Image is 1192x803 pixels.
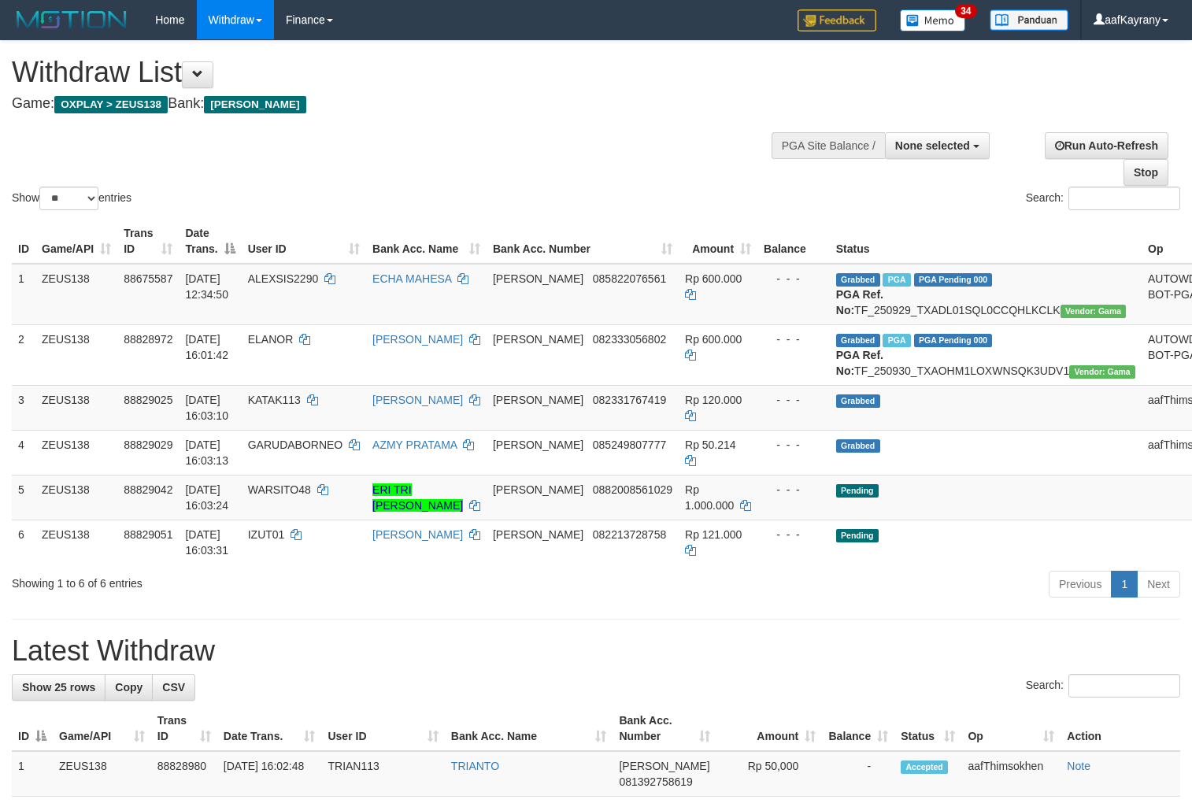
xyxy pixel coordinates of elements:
[836,334,880,347] span: Grabbed
[679,219,757,264] th: Amount: activate to sort column ascending
[185,528,228,557] span: [DATE] 16:03:31
[1069,365,1135,379] span: Vendor URL: https://trx31.1velocity.biz
[685,394,742,406] span: Rp 120.000
[836,394,880,408] span: Grabbed
[372,528,463,541] a: [PERSON_NAME]
[830,219,1142,264] th: Status
[321,706,444,751] th: User ID: activate to sort column ascending
[248,439,343,451] span: GARUDABORNEO
[372,333,463,346] a: [PERSON_NAME]
[764,392,824,408] div: - - -
[12,385,35,430] td: 3
[593,439,666,451] span: Copy 085249807777 to clipboard
[1061,706,1180,751] th: Action
[764,331,824,347] div: - - -
[685,528,742,541] span: Rp 121.000
[39,187,98,210] select: Showentries
[35,430,117,475] td: ZEUS138
[105,674,153,701] a: Copy
[493,272,583,285] span: [PERSON_NAME]
[124,483,172,496] span: 88829042
[12,635,1180,667] h1: Latest Withdraw
[593,394,666,406] span: Copy 082331767419 to clipboard
[35,385,117,430] td: ZEUS138
[716,751,822,797] td: Rp 50,000
[12,475,35,520] td: 5
[372,272,451,285] a: ECHA MAHESA
[248,394,301,406] span: KATAK113
[798,9,876,31] img: Feedback.jpg
[593,528,666,541] span: Copy 082213728758 to clipboard
[35,475,117,520] td: ZEUS138
[372,394,463,406] a: [PERSON_NAME]
[1026,674,1180,698] label: Search:
[124,528,172,541] span: 88829051
[35,264,117,325] td: ZEUS138
[12,674,106,701] a: Show 25 rows
[124,333,172,346] span: 88828972
[1124,159,1168,186] a: Stop
[54,96,168,113] span: OXPLAY > ZEUS138
[613,706,716,751] th: Bank Acc. Number: activate to sort column ascending
[451,760,499,772] a: TRIANTO
[217,751,322,797] td: [DATE] 16:02:48
[883,273,910,287] span: Marked by aafpengsreynich
[716,706,822,751] th: Amount: activate to sort column ascending
[961,706,1061,751] th: Op: activate to sort column ascending
[12,264,35,325] td: 1
[12,187,131,210] label: Show entries
[151,751,217,797] td: 88828980
[242,219,366,264] th: User ID: activate to sort column ascending
[895,139,970,152] span: None selected
[53,706,151,751] th: Game/API: activate to sort column ascending
[830,264,1142,325] td: TF_250929_TXADL01SQL0CCQHLKCLK
[185,483,228,512] span: [DATE] 16:03:24
[12,706,53,751] th: ID: activate to sort column descending
[685,483,734,512] span: Rp 1.000.000
[115,681,143,694] span: Copy
[1045,132,1168,159] a: Run Auto-Refresh
[248,333,294,346] span: ELANOR
[900,9,966,31] img: Button%20Memo.svg
[1111,571,1138,598] a: 1
[124,439,172,451] span: 88829029
[493,439,583,451] span: [PERSON_NAME]
[12,520,35,564] td: 6
[12,569,485,591] div: Showing 1 to 6 of 6 entries
[248,528,285,541] span: IZUT01
[772,132,885,159] div: PGA Site Balance /
[162,681,185,694] span: CSV
[124,394,172,406] span: 88829025
[53,751,151,797] td: ZEUS138
[836,484,879,498] span: Pending
[217,706,322,751] th: Date Trans.: activate to sort column ascending
[12,219,35,264] th: ID
[152,674,195,701] a: CSV
[117,219,179,264] th: Trans ID: activate to sort column ascending
[685,439,736,451] span: Rp 50.214
[764,482,824,498] div: - - -
[830,324,1142,385] td: TF_250930_TXAOHM1LOXWNSQK3UDV1
[179,219,241,264] th: Date Trans.: activate to sort column descending
[1137,571,1180,598] a: Next
[836,273,880,287] span: Grabbed
[12,430,35,475] td: 4
[12,8,131,31] img: MOTION_logo.png
[593,483,672,496] span: Copy 0882008561029 to clipboard
[372,439,457,451] a: AZMY PRATAMA
[35,324,117,385] td: ZEUS138
[961,751,1061,797] td: aafThimsokhen
[1061,305,1127,318] span: Vendor URL: https://trx31.1velocity.biz
[372,483,463,512] a: ERI TRI [PERSON_NAME]
[185,333,228,361] span: [DATE] 16:01:42
[836,349,883,377] b: PGA Ref. No:
[822,706,894,751] th: Balance: activate to sort column ascending
[321,751,444,797] td: TRIAN113
[901,760,948,774] span: Accepted
[894,706,961,751] th: Status: activate to sort column ascending
[764,271,824,287] div: - - -
[764,527,824,542] div: - - -
[619,775,692,788] span: Copy 081392758619 to clipboard
[12,96,779,112] h4: Game: Bank:
[1068,187,1180,210] input: Search:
